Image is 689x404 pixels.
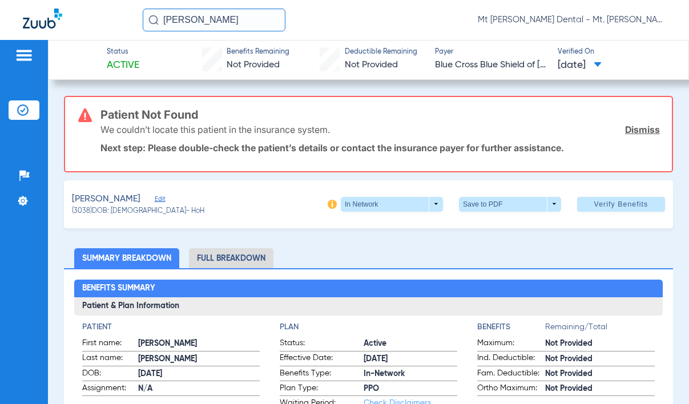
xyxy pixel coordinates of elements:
[478,14,666,26] span: Mt [PERSON_NAME] Dental - Mt. [PERSON_NAME] Dental
[107,47,139,58] span: Status
[345,60,398,70] span: Not Provided
[138,383,260,395] span: N/A
[189,248,273,268] li: Full Breakdown
[100,142,660,153] p: Next step: Please double-check the patient’s details or contact the insurance payer for further a...
[23,9,62,29] img: Zuub Logo
[545,338,655,350] span: Not Provided
[138,338,260,350] span: [PERSON_NAME]
[74,280,663,298] h2: Benefits Summary
[227,47,289,58] span: Benefits Remaining
[82,321,260,333] h4: Patient
[341,197,443,212] button: In Network
[107,58,139,72] span: Active
[558,47,671,58] span: Verified On
[82,382,138,396] span: Assignment:
[477,321,545,337] app-breakdown-title: Benefits
[477,367,545,381] span: Fam. Deductible:
[477,321,545,333] h4: Benefits
[138,368,260,380] span: [DATE]
[545,383,655,395] span: Not Provided
[459,197,561,212] button: Save to PDF
[82,352,138,366] span: Last name:
[15,49,33,62] img: hamburger-icon
[364,353,457,365] span: [DATE]
[72,192,140,207] span: [PERSON_NAME]
[328,200,337,209] img: info-icon
[625,124,660,135] a: Dismiss
[155,195,165,206] span: Edit
[545,368,655,380] span: Not Provided
[280,337,364,351] span: Status:
[72,207,204,217] span: (3038) DOB: [DEMOGRAPHIC_DATA] - HoH
[74,297,663,316] h3: Patient & Plan Information
[78,108,92,122] img: error-icon
[100,124,330,135] p: We couldn’t locate this patient in the insurance system.
[280,382,364,396] span: Plan Type:
[545,353,655,365] span: Not Provided
[280,321,457,333] h4: Plan
[148,15,159,25] img: Search Icon
[345,47,417,58] span: Deductible Remaining
[545,321,655,337] span: Remaining/Total
[477,352,545,366] span: Ind. Deductible:
[558,58,602,72] span: [DATE]
[138,353,260,365] span: [PERSON_NAME]
[143,9,285,31] input: Search for patients
[74,248,179,268] li: Summary Breakdown
[577,197,665,212] button: Verify Benefits
[280,367,364,381] span: Benefits Type:
[477,382,545,396] span: Ortho Maximum:
[477,337,545,351] span: Maximum:
[82,337,138,351] span: First name:
[435,47,548,58] span: Payer
[280,352,364,366] span: Effective Date:
[100,109,660,120] h3: Patient Not Found
[82,367,138,381] span: DOB:
[364,368,457,380] span: In-Network
[632,349,689,404] iframe: Chat Widget
[364,383,457,395] span: PPO
[364,338,457,350] span: Active
[435,58,548,72] span: Blue Cross Blue Shield of [US_STATE]/ Regence
[594,200,648,209] span: Verify Benefits
[227,60,280,70] span: Not Provided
